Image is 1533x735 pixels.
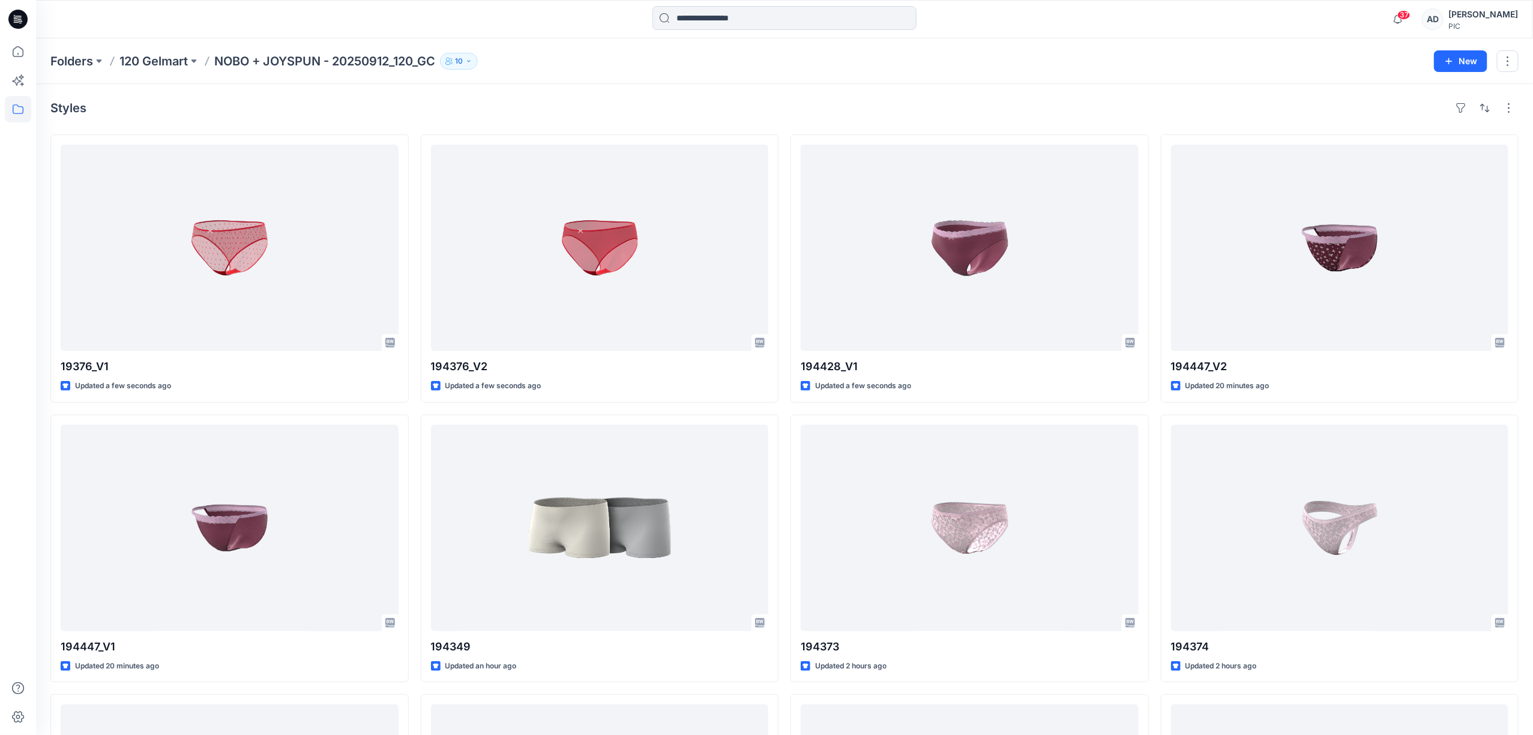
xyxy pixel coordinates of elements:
a: 19376_V1 [61,145,399,351]
p: Updated an hour ago [445,660,517,673]
a: Folders [50,53,93,70]
p: Updated 20 minutes ago [75,660,159,673]
a: 194373 [801,425,1139,631]
button: 10 [440,53,478,70]
p: Updated 2 hours ago [815,660,887,673]
p: 194373 [801,638,1139,655]
a: 194374 [1171,425,1509,631]
p: Updated 2 hours ago [1185,660,1257,673]
a: 194349 [431,425,769,631]
p: 10 [455,55,463,68]
p: 194447_V2 [1171,358,1509,375]
p: Updated 20 minutes ago [1185,380,1269,392]
p: 194428_V1 [801,358,1139,375]
span: 37 [1397,10,1411,20]
a: 194428_V1 [801,145,1139,351]
p: Updated a few seconds ago [75,380,171,392]
p: Updated a few seconds ago [815,380,911,392]
a: 194447_V1 [61,425,399,631]
p: NOBO + JOYSPUN - 20250912_120_GC [214,53,435,70]
button: New [1434,50,1487,72]
a: 194376_V2 [431,145,769,351]
p: Updated a few seconds ago [445,380,541,392]
p: 194447_V1 [61,638,399,655]
div: [PERSON_NAME] [1448,7,1518,22]
p: 194376_V2 [431,358,769,375]
p: 194374 [1171,638,1509,655]
a: 120 Gelmart [119,53,188,70]
div: PIC [1448,22,1518,31]
p: 194349 [431,638,769,655]
h4: Styles [50,101,86,115]
p: 19376_V1 [61,358,399,375]
div: AD [1422,8,1444,30]
a: 194447_V2 [1171,145,1509,351]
